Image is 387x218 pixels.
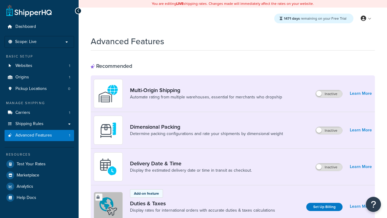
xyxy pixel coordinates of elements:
[98,83,119,104] img: WatD5o0RtDAAAAAElFTkSuQmCC
[69,110,70,115] span: 1
[5,72,74,83] a: Origins1
[5,60,74,71] li: Websites
[350,202,372,211] a: Learn More
[98,156,119,177] img: gfkeb5ejjkALwAAAABJRU5ErkJggg==
[5,130,74,141] li: Advanced Features
[350,89,372,98] a: Learn More
[15,39,37,45] span: Scope: Live
[15,133,52,138] span: Advanced Features
[316,127,342,134] label: Inactive
[130,200,275,207] a: Duties & Taxes
[68,86,70,91] span: 0
[5,192,74,203] a: Help Docs
[5,101,74,106] div: Manage Shipping
[284,16,346,21] span: remaining on your Free Trial
[17,195,36,200] span: Help Docs
[15,75,29,80] span: Origins
[176,1,184,6] b: LIVE
[130,167,252,173] a: Display the estimated delivery date or time in transit as checkout.
[15,86,47,91] span: Pickup Locations
[5,83,74,94] a: Pickup Locations0
[130,124,283,130] a: Dimensional Packing
[284,16,300,21] strong: 1471 days
[5,159,74,170] a: Test Your Rates
[17,184,33,189] span: Analytics
[17,173,39,178] span: Marketplace
[5,181,74,192] a: Analytics
[69,133,70,138] span: 1
[5,21,74,32] a: Dashboard
[5,60,74,71] a: Websites1
[98,120,119,141] img: DTVBYsAAAAAASUVORK5CYII=
[5,107,74,118] a: Carriers1
[134,191,159,196] p: Add-on feature
[15,121,44,127] span: Shipping Rules
[17,162,46,167] span: Test Your Rates
[350,126,372,134] a: Learn More
[130,87,282,94] a: Multi-Origin Shipping
[130,160,252,167] a: Delivery Date & Time
[5,83,74,94] li: Pickup Locations
[91,63,132,69] div: Recommended
[366,197,381,212] button: Open Resource Center
[130,207,275,213] a: Display rates for international orders with accurate duties & taxes calculations
[5,54,74,59] div: Basic Setup
[5,107,74,118] li: Carriers
[91,35,164,47] h1: Advanced Features
[69,63,70,68] span: 1
[5,152,74,157] div: Resources
[130,131,283,137] a: Determine packing configurations and rate your shipments by dimensional weight
[5,118,74,130] a: Shipping Rules
[5,170,74,181] a: Marketplace
[15,110,30,115] span: Carriers
[69,75,70,80] span: 1
[350,163,372,171] a: Learn More
[130,94,282,100] a: Automate rating from multiple warehouses, essential for merchants who dropship
[5,130,74,141] a: Advanced Features1
[316,90,342,97] label: Inactive
[306,203,343,211] a: Set Up Billing
[15,24,36,29] span: Dashboard
[316,163,342,171] label: Inactive
[15,63,32,68] span: Websites
[5,72,74,83] li: Origins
